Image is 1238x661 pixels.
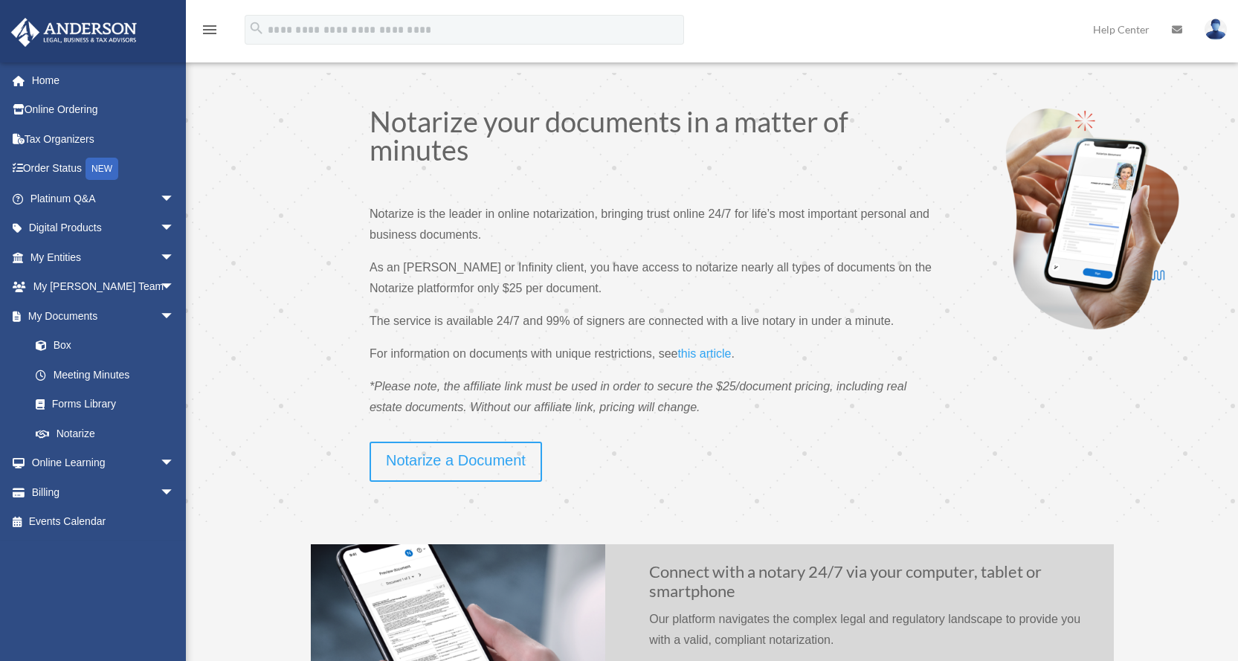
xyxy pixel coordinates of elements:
span: *Please note, the affiliate link must be used in order to secure the $25/document pricing, includ... [370,380,906,413]
a: Notarize [21,419,190,448]
a: Tax Organizers [10,124,197,154]
span: arrow_drop_down [160,448,190,479]
a: Home [10,65,197,95]
a: My [PERSON_NAME] Teamarrow_drop_down [10,272,197,302]
span: arrow_drop_down [160,477,190,508]
a: Box [21,331,197,361]
span: For information on documents with unique restrictions, see [370,347,677,360]
img: User Pic [1205,19,1227,40]
span: Notarize is the leader in online notarization, bringing trust online 24/7 for life’s most importa... [370,207,929,241]
i: search [248,20,265,36]
h2: Connect with a notary 24/7 via your computer, tablet or smartphone [649,562,1091,609]
span: this article [677,347,731,360]
a: Events Calendar [10,507,197,537]
div: NEW [86,158,118,180]
a: Billingarrow_drop_down [10,477,197,507]
span: As an [PERSON_NAME] or Infinity client, you have access to notarize nearly all types of documents... [370,261,932,294]
a: Online Ordering [10,95,197,125]
a: Digital Productsarrow_drop_down [10,213,197,243]
a: My Documentsarrow_drop_down [10,301,197,331]
a: Notarize a Document [370,442,542,482]
span: arrow_drop_down [160,213,190,244]
img: Anderson Advisors Platinum Portal [7,18,141,47]
a: My Entitiesarrow_drop_down [10,242,197,272]
span: . [731,347,734,360]
a: Meeting Minutes [21,360,197,390]
span: arrow_drop_down [160,184,190,214]
a: Forms Library [21,390,197,419]
span: arrow_drop_down [160,272,190,303]
span: arrow_drop_down [160,242,190,273]
h1: Notarize your documents in a matter of minutes [370,107,939,171]
span: for only $25 per document. [460,282,602,294]
img: Notarize-hero [1000,107,1184,330]
a: Order StatusNEW [10,154,197,184]
i: menu [201,21,219,39]
a: Platinum Q&Aarrow_drop_down [10,184,197,213]
span: The service is available 24/7 and 99% of signers are connected with a live notary in under a minute. [370,315,894,327]
a: this article [677,347,731,367]
span: arrow_drop_down [160,301,190,332]
a: menu [201,26,219,39]
a: Online Learningarrow_drop_down [10,448,197,478]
